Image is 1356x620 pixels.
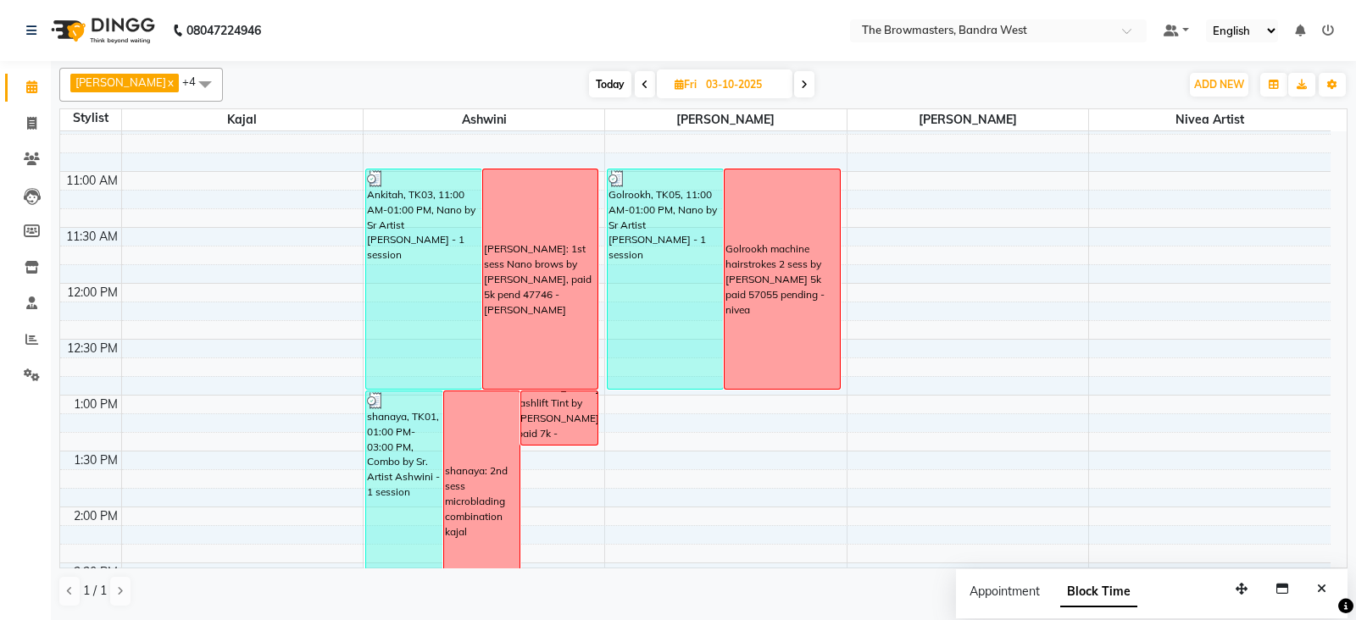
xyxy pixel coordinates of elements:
[1309,576,1334,602] button: Close
[701,72,786,97] input: 2025-10-03
[847,109,1088,130] span: [PERSON_NAME]
[445,463,520,539] div: shanaya: 2nd sess microblading combination kajal
[70,451,121,469] div: 1:30 PM
[1190,73,1248,97] button: ADD NEW
[970,584,1040,599] span: Appointment
[75,75,166,89] span: [PERSON_NAME]
[366,169,481,389] div: Ankitah, TK03, 11:00 AM-01:00 PM, Nano by Sr Artist [PERSON_NAME] - 1 session
[83,582,107,600] span: 1 / 1
[366,391,442,611] div: shanaya, TK01, 01:00 PM-03:00 PM, Combo by Sr. Artist Ashwini - 1 session
[64,340,121,357] div: 12:30 PM
[1060,577,1137,607] span: Block Time
[63,228,121,246] div: 11:30 AM
[517,380,602,456] div: [PERSON_NAME]: lashlift Tint by [PERSON_NAME], paid 7k - [PERSON_NAME]
[670,78,701,91] span: Fri
[70,507,121,525] div: 2:00 PM
[484,241,597,317] div: [PERSON_NAME]: 1st sess Nano brows by [PERSON_NAME], paid 5k pend 47746 - [PERSON_NAME]
[364,109,604,130] span: Ashwini
[186,7,261,54] b: 08047224946
[725,241,839,317] div: Golrookh machine hairstrokes 2 sess by [PERSON_NAME] 5k paid 57055 pending -nivea
[122,109,363,130] span: Kajal
[43,7,159,54] img: logo
[182,75,208,88] span: +4
[608,169,723,389] div: Golrookh, TK05, 11:00 AM-01:00 PM, Nano by Sr Artist [PERSON_NAME] - 1 session
[70,563,121,581] div: 2:30 PM
[605,109,846,130] span: [PERSON_NAME]
[1194,78,1244,91] span: ADD NEW
[64,284,121,302] div: 12:00 PM
[589,71,631,97] span: Today
[70,396,121,413] div: 1:00 PM
[1089,109,1331,130] span: Nivea Artist
[166,75,174,89] a: x
[63,172,121,190] div: 11:00 AM
[60,109,121,127] div: Stylist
